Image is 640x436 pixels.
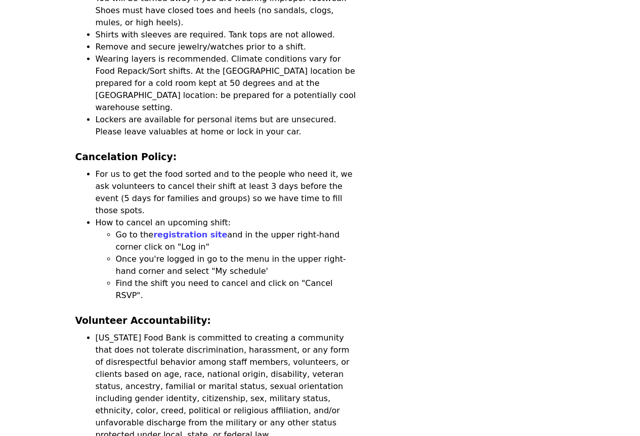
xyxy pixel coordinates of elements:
li: For us to get the food sorted and to the people who need it, we ask volunteers to cancel their sh... [96,168,357,217]
li: Go to the and in the upper right-hand corner click on "Log in" [116,229,357,253]
li: Lockers are available for personal items but are unsecured. Please leave valuables at home or loc... [96,114,357,138]
li: Wearing layers is recommended. Climate conditions vary for Food Repack/Sort shifts. At the [GEOGR... [96,53,357,114]
a: registration site [153,230,227,239]
li: Remove and secure jewelry/watches prior to a shift. [96,41,357,53]
li: Once you're logged in go to the menu in the upper right-hand corner and select "My schedule' [116,253,357,277]
li: Shirts with sleeves are required. Tank tops are not allowed. [96,29,357,41]
strong: Cancelation Policy: [75,152,177,162]
li: How to cancel an upcoming shift: [96,217,357,302]
strong: Volunteer Accountability: [75,315,211,326]
li: Find the shift you need to cancel and click on "Cancel RSVP". [116,277,357,302]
